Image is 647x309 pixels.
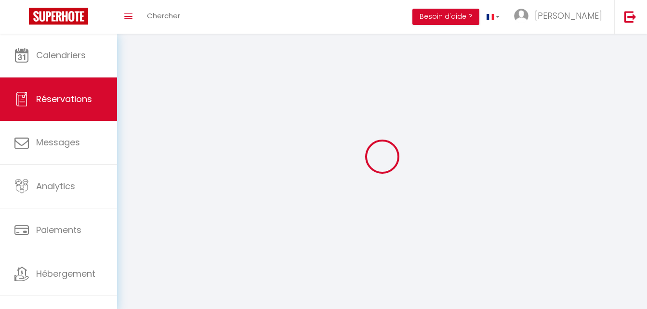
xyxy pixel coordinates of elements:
[535,10,602,22] span: [PERSON_NAME]
[8,4,37,33] button: Ouvrir le widget de chat LiveChat
[36,49,86,61] span: Calendriers
[36,136,80,148] span: Messages
[36,180,75,192] span: Analytics
[147,11,180,21] span: Chercher
[412,9,479,25] button: Besoin d'aide ?
[36,224,81,236] span: Paiements
[29,8,88,25] img: Super Booking
[36,268,95,280] span: Hébergement
[36,93,92,105] span: Réservations
[624,11,636,23] img: logout
[514,9,528,23] img: ...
